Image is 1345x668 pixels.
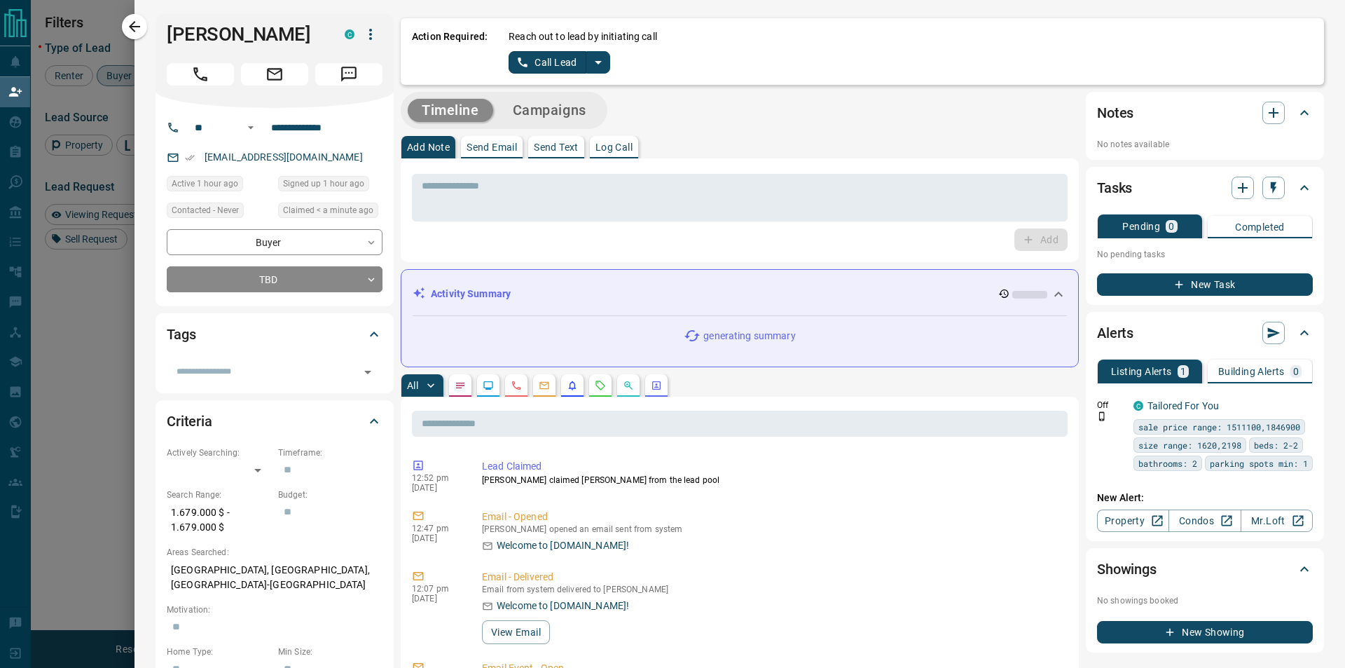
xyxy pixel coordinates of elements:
[412,584,461,594] p: 12:07 pm
[412,594,461,604] p: [DATE]
[167,559,382,597] p: [GEOGRAPHIC_DATA], [GEOGRAPHIC_DATA], [GEOGRAPHIC_DATA]-[GEOGRAPHIC_DATA]
[283,203,373,217] span: Claimed < a minute ago
[167,604,382,616] p: Motivation:
[167,646,271,658] p: Home Type:
[1097,96,1313,130] div: Notes
[509,51,586,74] button: Call Lead
[167,404,382,438] div: Criteria
[278,646,382,658] p: Min Size:
[1097,621,1313,643] button: New Showing
[497,538,629,553] p: Welcome to [DOMAIN_NAME]!
[1097,594,1313,607] p: No showings booked
[651,380,662,391] svg: Agent Actions
[497,599,629,613] p: Welcome to [DOMAIN_NAME]!
[482,620,550,644] button: View Email
[242,119,259,136] button: Open
[408,99,493,122] button: Timeline
[595,380,606,391] svg: Requests
[1168,221,1174,231] p: 0
[167,63,234,86] span: Call
[278,203,382,222] div: Thu Aug 14 2025
[534,142,579,152] p: Send Text
[172,177,238,191] span: Active 1 hour ago
[482,459,1062,474] p: Lead Claimed
[431,287,511,301] p: Activity Summary
[509,51,610,74] div: split button
[205,151,363,163] a: [EMAIL_ADDRESS][DOMAIN_NAME]
[1254,438,1298,452] span: beds: 2-2
[1218,367,1285,376] p: Building Alerts
[539,380,550,391] svg: Emails
[172,203,239,217] span: Contacted - Never
[185,153,195,163] svg: Email Verified
[1122,221,1160,231] p: Pending
[1111,367,1172,376] p: Listing Alerts
[1097,510,1169,532] a: Property
[278,447,382,459] p: Timeframe:
[595,142,633,152] p: Log Call
[467,142,517,152] p: Send Email
[511,380,522,391] svg: Calls
[623,380,634,391] svg: Opportunities
[1097,138,1313,151] p: No notes available
[167,176,271,196] div: Thu Aug 14 2025
[358,362,378,382] button: Open
[1097,102,1133,124] h2: Notes
[482,570,1062,585] p: Email - Delivered
[509,29,657,44] p: Reach out to lead by initiating call
[412,473,461,483] p: 12:52 pm
[167,266,382,292] div: TBD
[412,29,488,74] p: Action Required:
[167,447,271,459] p: Actively Searching:
[241,63,308,86] span: Email
[1241,510,1313,532] a: Mr.Loft
[1168,510,1241,532] a: Condos
[1097,399,1125,411] p: Off
[1097,558,1157,580] h2: Showings
[412,483,461,493] p: [DATE]
[1097,244,1313,265] p: No pending tasks
[167,501,271,539] p: 1.679.000 $ - 1.679.000 $
[167,318,382,351] div: Tags
[278,489,382,501] p: Budget:
[1097,177,1132,199] h2: Tasks
[482,510,1062,524] p: Email - Opened
[1138,420,1300,434] span: sale price range: 1511100,1846900
[455,380,466,391] svg: Notes
[482,474,1062,486] p: [PERSON_NAME] claimed [PERSON_NAME] from the lead pool
[1097,171,1313,205] div: Tasks
[167,546,382,559] p: Areas Searched:
[482,585,1062,594] p: Email from system delivered to [PERSON_NAME]
[167,229,382,255] div: Buyer
[483,380,494,391] svg: Lead Browsing Activity
[167,23,324,46] h1: [PERSON_NAME]
[167,489,271,501] p: Search Range:
[1097,411,1107,421] svg: Push Notification Only
[1097,552,1313,586] div: Showings
[167,323,195,346] h2: Tags
[1097,491,1313,505] p: New Alert:
[412,533,461,543] p: [DATE]
[315,63,382,86] span: Message
[345,29,354,39] div: condos.ca
[703,329,795,343] p: generating summary
[278,176,382,196] div: Thu Aug 14 2025
[567,380,578,391] svg: Listing Alerts
[1138,438,1241,452] span: size range: 1620,2198
[407,142,450,152] p: Add Note
[1097,273,1313,296] button: New Task
[1293,367,1299,376] p: 0
[499,99,600,122] button: Campaigns
[1147,400,1219,411] a: Tailored For You
[482,524,1062,534] p: [PERSON_NAME] opened an email sent from system
[1097,316,1313,350] div: Alerts
[1097,322,1133,344] h2: Alerts
[1133,401,1143,411] div: condos.ca
[167,410,212,432] h2: Criteria
[283,177,364,191] span: Signed up 1 hour ago
[407,381,418,390] p: All
[1180,367,1186,376] p: 1
[1235,222,1285,232] p: Completed
[1138,456,1197,470] span: bathrooms: 2
[413,281,1067,307] div: Activity Summary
